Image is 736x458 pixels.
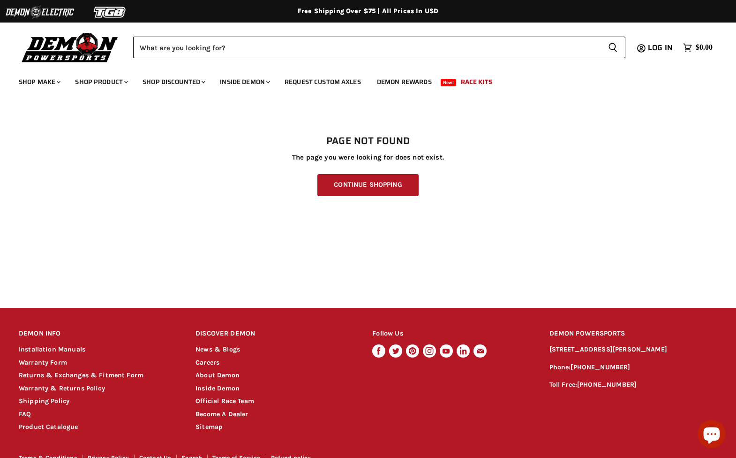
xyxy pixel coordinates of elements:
a: Installation Manuals [19,345,85,353]
a: Continue Shopping [317,174,418,196]
a: News & Blogs [195,345,240,353]
a: Warranty & Returns Policy [19,384,105,392]
img: TGB Logo 2 [75,3,145,21]
p: [STREET_ADDRESS][PERSON_NAME] [549,344,717,355]
img: Demon Powersports [19,31,121,64]
inbox-online-store-chat: Shopify online store chat [695,420,728,450]
span: $0.00 [696,43,713,52]
input: Search [133,37,601,58]
p: Toll Free: [549,380,717,390]
p: The page you were looking for does not exist. [19,153,717,161]
a: Log in [644,44,678,52]
a: Race Kits [454,72,499,92]
a: Shop Make [12,72,66,92]
h2: DEMON POWERSPORTS [549,323,717,345]
span: Log in [648,42,673,53]
a: About Demon [195,371,240,379]
a: Returns & Exchanges & Fitment Form [19,371,143,379]
a: Product Catalogue [19,423,78,431]
a: Careers [195,359,219,366]
span: New! [441,79,457,86]
h2: Follow Us [372,323,532,345]
a: Official Race Team [195,397,254,405]
h2: DEMON INFO [19,323,178,345]
a: FAQ [19,410,31,418]
img: Demon Electric Logo 2 [5,3,75,21]
p: Phone: [549,362,717,373]
a: Warranty Form [19,359,67,366]
a: Request Custom Axles [278,72,368,92]
a: Become A Dealer [195,410,248,418]
button: Search [601,37,625,58]
a: Shipping Policy [19,397,69,405]
form: Product [133,37,625,58]
ul: Main menu [12,69,710,92]
a: Shop Discounted [135,72,211,92]
a: Inside Demon [213,72,276,92]
a: [PHONE_NUMBER] [577,381,637,389]
a: Sitemap [195,423,223,431]
a: [PHONE_NUMBER] [571,363,630,371]
h2: DISCOVER DEMON [195,323,355,345]
a: Demon Rewards [370,72,439,92]
a: Shop Product [68,72,134,92]
a: Inside Demon [195,384,240,392]
a: $0.00 [678,41,717,54]
h1: Page not found [19,136,717,147]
